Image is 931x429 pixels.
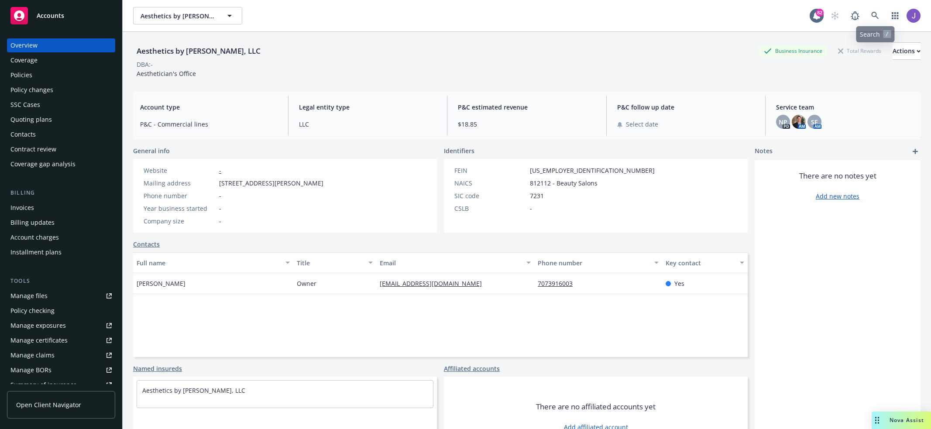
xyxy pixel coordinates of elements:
[7,98,115,112] a: SSC Cases
[10,142,56,156] div: Contract review
[674,279,684,288] span: Yes
[297,258,364,268] div: Title
[617,103,755,112] span: P&C follow up date
[866,7,884,24] a: Search
[140,120,278,129] span: P&C - Commercial lines
[10,378,77,392] div: Summary of insurance
[530,166,655,175] span: [US_EMPLOYER_IDENTIFICATION_NUMBER]
[7,113,115,127] a: Quoting plans
[7,142,115,156] a: Contract review
[144,204,216,213] div: Year business started
[7,157,115,171] a: Coverage gap analysis
[755,146,773,157] span: Notes
[816,9,824,17] div: 82
[7,289,115,303] a: Manage files
[826,7,844,24] a: Start snowing
[530,204,532,213] span: -
[10,304,55,318] div: Policy checking
[10,201,34,215] div: Invoices
[666,258,735,268] div: Key contact
[872,412,931,429] button: Nova Assist
[7,319,115,333] a: Manage exposures
[133,364,182,373] a: Named insureds
[10,98,40,112] div: SSC Cases
[538,279,580,288] a: 7073916003
[7,245,115,259] a: Installment plans
[10,245,62,259] div: Installment plans
[444,364,500,373] a: Affiliated accounts
[133,146,170,155] span: General info
[141,11,216,21] span: Aesthetics by [PERSON_NAME], LLC
[886,7,904,24] a: Switch app
[10,319,66,333] div: Manage exposures
[376,252,534,273] button: Email
[846,7,864,24] a: Report a Bug
[530,178,598,188] span: 812112 - Beauty Salons
[454,204,526,213] div: CSLB
[299,120,436,129] span: LLC
[219,191,221,200] span: -
[299,103,436,112] span: Legal entity type
[776,103,914,112] span: Service team
[297,279,316,288] span: Owner
[454,178,526,188] div: NAICS
[662,252,748,273] button: Key contact
[458,103,595,112] span: P&C estimated revenue
[538,258,649,268] div: Phone number
[7,3,115,28] a: Accounts
[133,7,242,24] button: Aesthetics by [PERSON_NAME], LLC
[7,68,115,82] a: Policies
[219,204,221,213] span: -
[454,191,526,200] div: SIC code
[7,216,115,230] a: Billing updates
[779,117,787,127] span: NP
[910,146,921,157] a: add
[293,252,377,273] button: Title
[140,103,278,112] span: Account type
[380,258,521,268] div: Email
[7,53,115,67] a: Coverage
[137,258,280,268] div: Full name
[137,69,196,78] span: Aesthetician's Office
[144,166,216,175] div: Website
[834,45,886,56] div: Total Rewards
[7,83,115,97] a: Policy changes
[16,400,81,409] span: Open Client Navigator
[380,279,489,288] a: [EMAIL_ADDRESS][DOMAIN_NAME]
[219,166,221,175] a: -
[10,113,52,127] div: Quoting plans
[811,117,818,127] span: SF
[444,146,474,155] span: Identifiers
[37,12,64,19] span: Accounts
[144,191,216,200] div: Phone number
[133,240,160,249] a: Contacts
[10,216,55,230] div: Billing updates
[144,216,216,226] div: Company size
[893,43,921,59] div: Actions
[219,178,323,188] span: [STREET_ADDRESS][PERSON_NAME]
[10,53,38,67] div: Coverage
[10,230,59,244] div: Account charges
[10,289,48,303] div: Manage files
[7,378,115,392] a: Summary of insurance
[133,45,264,57] div: Aesthetics by [PERSON_NAME], LLC
[536,402,656,412] span: There are no affiliated accounts yet
[816,192,859,201] a: Add new notes
[133,252,293,273] button: Full name
[137,279,186,288] span: [PERSON_NAME]
[7,230,115,244] a: Account charges
[759,45,827,56] div: Business Insurance
[7,127,115,141] a: Contacts
[7,201,115,215] a: Invoices
[7,189,115,197] div: Billing
[10,363,52,377] div: Manage BORs
[10,127,36,141] div: Contacts
[893,42,921,60] button: Actions
[534,252,662,273] button: Phone number
[7,38,115,52] a: Overview
[10,68,32,82] div: Policies
[7,333,115,347] a: Manage certificates
[10,83,53,97] div: Policy changes
[137,60,153,69] div: DBA: -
